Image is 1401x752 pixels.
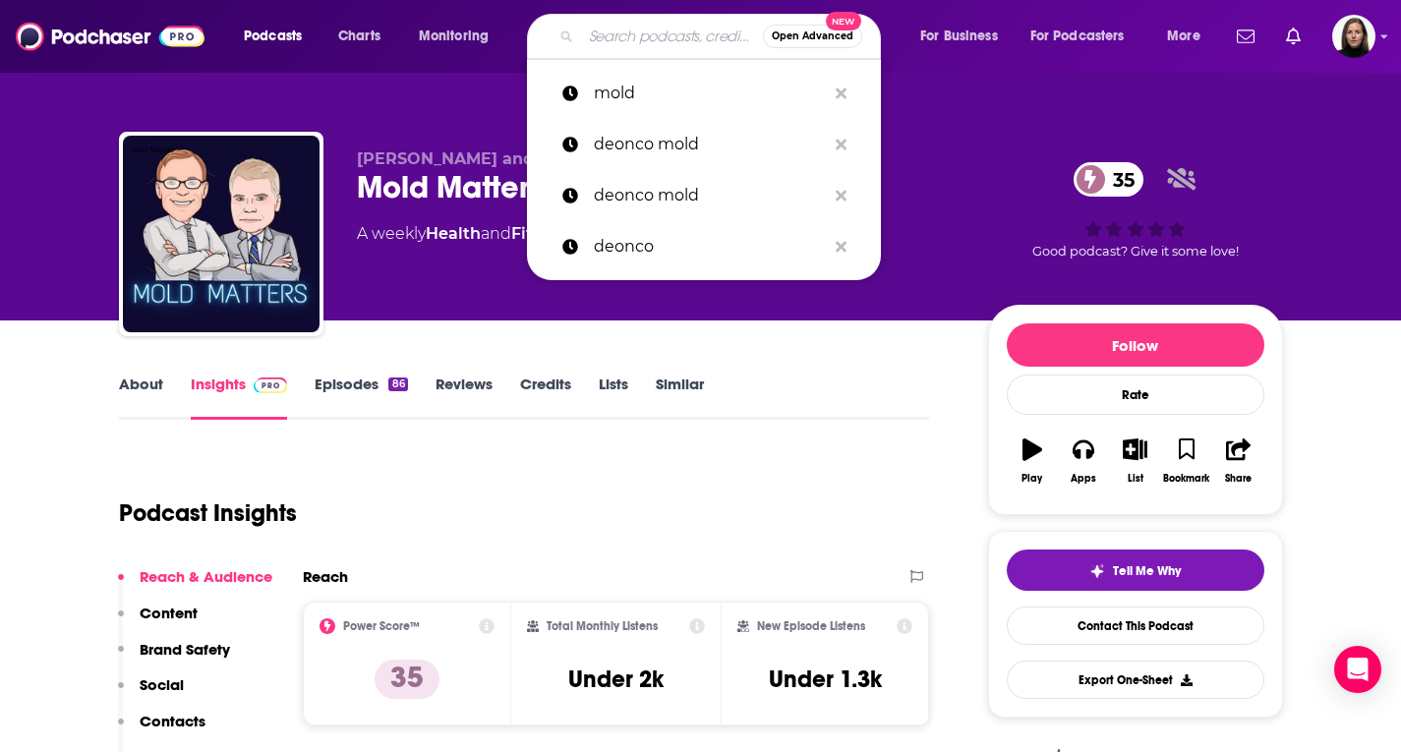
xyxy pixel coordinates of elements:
[1163,473,1209,485] div: Bookmark
[191,375,288,420] a: InsightsPodchaser Pro
[1007,426,1058,496] button: Play
[1332,15,1375,58] span: Logged in as BevCat3
[527,221,881,272] a: deonco
[1022,473,1042,485] div: Play
[140,675,184,694] p: Social
[1334,646,1381,693] div: Open Intercom Messenger
[527,119,881,170] a: deonco mold
[254,377,288,393] img: Podchaser Pro
[481,224,511,243] span: and
[772,31,853,41] span: Open Advanced
[244,23,302,50] span: Podcasts
[988,149,1283,271] div: 35Good podcast? Give it some love!
[1071,473,1096,485] div: Apps
[581,21,763,52] input: Search podcasts, credits, & more...
[527,68,881,119] a: mold
[419,23,489,50] span: Monitoring
[511,224,569,243] a: Fitness
[426,224,481,243] a: Health
[1032,244,1239,259] span: Good podcast? Give it some love!
[119,498,297,528] h1: Podcast Insights
[118,567,272,604] button: Reach & Audience
[118,604,198,640] button: Content
[1113,563,1181,579] span: Tell Me Why
[1167,23,1200,50] span: More
[568,665,664,694] h3: Under 2k
[1212,426,1263,496] button: Share
[118,640,230,676] button: Brand Safety
[1007,607,1264,645] a: Contact This Podcast
[594,170,826,221] p: deonco mold
[140,712,205,730] p: Contacts
[325,21,392,52] a: Charts
[547,619,658,633] h2: Total Monthly Listens
[119,375,163,420] a: About
[1332,15,1375,58] button: Show profile menu
[1089,563,1105,579] img: tell me why sparkle
[594,68,826,119] p: mold
[1018,21,1153,52] button: open menu
[1093,162,1144,197] span: 35
[1058,426,1109,496] button: Apps
[357,222,632,246] div: A weekly podcast
[520,375,571,420] a: Credits
[1109,426,1160,496] button: List
[546,14,900,59] div: Search podcasts, credits, & more...
[436,375,493,420] a: Reviews
[388,377,407,391] div: 86
[16,18,204,55] img: Podchaser - Follow, Share and Rate Podcasts
[1007,661,1264,699] button: Export One-Sheet
[1074,162,1144,197] a: 35
[757,619,865,633] h2: New Episode Listens
[1161,426,1212,496] button: Bookmark
[594,119,826,170] p: deonco mold
[920,23,998,50] span: For Business
[140,604,198,622] p: Content
[906,21,1022,52] button: open menu
[140,640,230,659] p: Brand Safety
[1128,473,1143,485] div: List
[1278,20,1309,53] a: Show notifications dropdown
[118,712,205,748] button: Contacts
[338,23,380,50] span: Charts
[357,149,679,168] span: [PERSON_NAME] and [PERSON_NAME]
[1030,23,1125,50] span: For Podcasters
[826,12,861,30] span: New
[656,375,704,420] a: Similar
[1332,15,1375,58] img: User Profile
[405,21,514,52] button: open menu
[1229,20,1262,53] a: Show notifications dropdown
[763,25,862,48] button: Open AdvancedNew
[343,619,420,633] h2: Power Score™
[118,675,184,712] button: Social
[303,567,348,586] h2: Reach
[375,660,439,699] p: 35
[1153,21,1225,52] button: open menu
[769,665,882,694] h3: Under 1.3k
[527,170,881,221] a: deonco mold
[1007,323,1264,367] button: Follow
[599,375,628,420] a: Lists
[123,136,320,332] img: Mold Matters
[594,221,826,272] p: deonco
[1225,473,1252,485] div: Share
[230,21,327,52] button: open menu
[315,375,407,420] a: Episodes86
[140,567,272,586] p: Reach & Audience
[1007,550,1264,591] button: tell me why sparkleTell Me Why
[1007,375,1264,415] div: Rate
